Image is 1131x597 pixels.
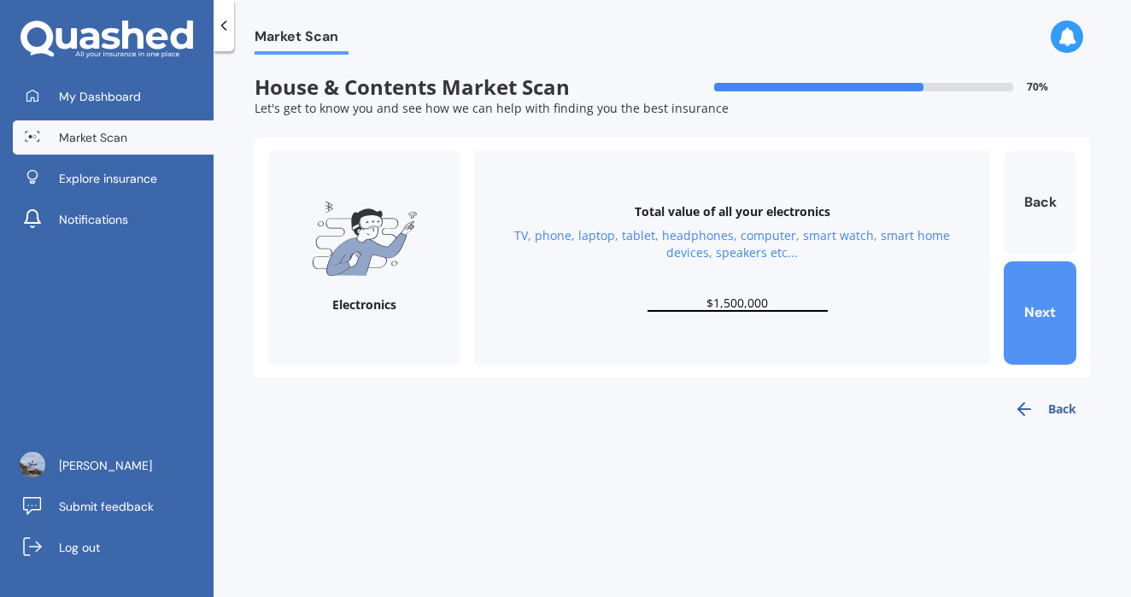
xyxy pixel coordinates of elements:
div: Total value of all your electronics [635,203,830,220]
button: Back [1000,392,1090,426]
div: Electronics [332,296,396,313]
a: Notifications [13,202,214,237]
span: Log out [59,539,100,556]
span: House & Contents Market Scan [255,75,672,100]
a: Submit feedback [13,489,214,524]
span: My Dashboard [59,88,141,105]
img: picture [20,452,45,477]
button: Next [1004,261,1076,365]
span: Explore insurance [59,170,157,187]
a: Log out [13,530,214,565]
a: My Dashboard [13,79,214,114]
div: TV, phone, laptop, tablet, headphones, computer, smart watch, smart home devices, speakers etc... [495,227,970,261]
span: Submit feedback [59,498,154,515]
span: [PERSON_NAME] [59,457,152,474]
a: Market Scan [13,120,214,155]
a: [PERSON_NAME] [13,448,214,483]
span: Market Scan [255,28,349,51]
a: Explore insurance [13,161,214,196]
span: 70 % [1027,81,1048,93]
span: Let's get to know you and see how we can help with finding you the best insurance [255,100,729,116]
button: Back [1004,151,1076,255]
span: Market Scan [59,129,127,146]
img: Electronics [312,202,418,276]
span: Notifications [59,211,128,228]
